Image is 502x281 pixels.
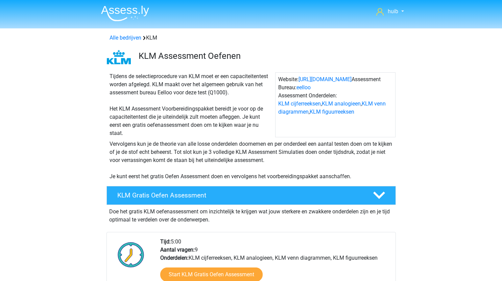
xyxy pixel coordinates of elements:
[139,51,390,61] h3: KLM Assessment Oefenen
[388,8,398,15] span: huib
[104,186,399,205] a: KLM Gratis Oefen Assessment
[160,238,171,245] b: Tijd:
[106,205,396,224] div: Doe het gratis KLM oefenassessment om inzichtelijk te krijgen wat jouw sterkere en zwakkere onder...
[275,72,396,137] div: Website: Assessment Bureau: Assessment Onderdelen: , , ,
[310,109,354,115] a: KLM figuurreeksen
[114,238,148,272] img: Klok
[110,34,141,41] a: Alle bedrijven
[278,100,386,115] a: KLM venn diagrammen
[107,72,275,137] div: Tijdens de selectieprocedure van KLM moet er een capaciteitentest worden afgelegd. KLM maakt over...
[160,255,189,261] b: Onderdelen:
[107,140,396,181] div: Vervolgens kun je de theorie van alle losse onderdelen doornemen en per onderdeel een aantal test...
[322,100,361,107] a: KLM analogieen
[107,34,396,42] div: KLM
[296,84,311,91] a: eelloo
[374,7,406,16] a: huib
[101,5,149,21] img: Assessly
[278,100,321,107] a: KLM cijferreeksen
[160,247,195,253] b: Aantal vragen:
[117,191,362,199] h4: KLM Gratis Oefen Assessment
[298,76,352,83] a: [URL][DOMAIN_NAME]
